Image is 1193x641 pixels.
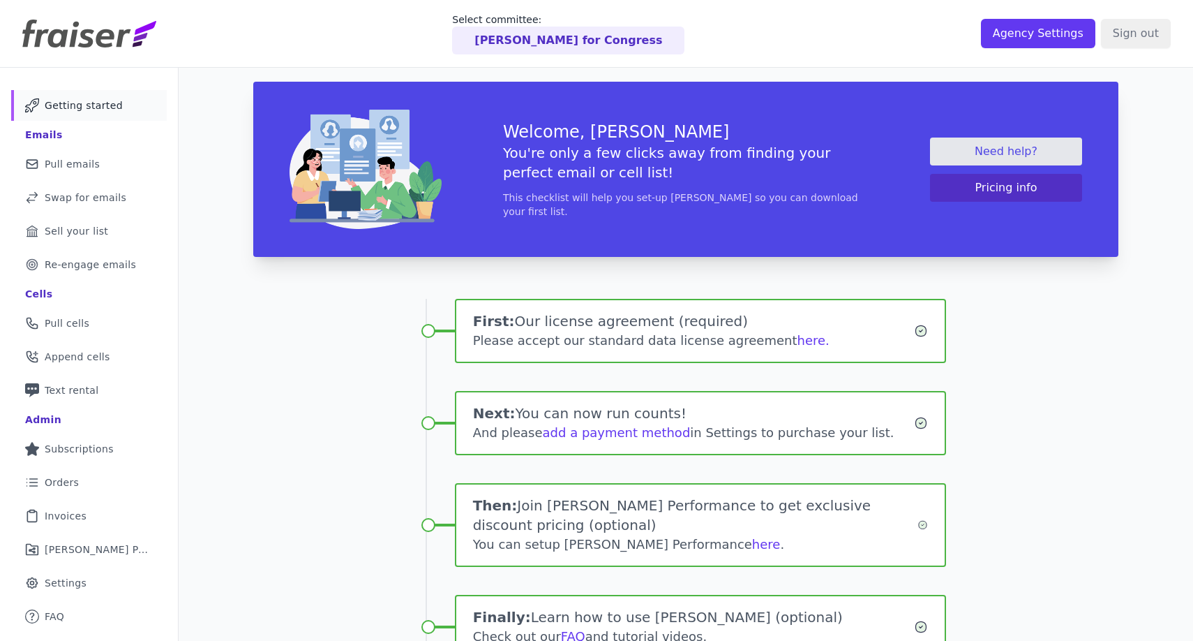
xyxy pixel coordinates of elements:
[45,258,136,272] span: Re-engage emails
[11,149,167,179] a: Pull emails
[473,607,915,627] h1: Learn how to use [PERSON_NAME] (optional)
[930,174,1082,202] button: Pricing info
[45,383,99,397] span: Text rental
[290,110,442,229] img: img
[473,405,516,422] span: Next:
[11,501,167,531] a: Invoices
[452,13,684,54] a: Select committee: [PERSON_NAME] for Congress
[452,13,684,27] p: Select committee:
[503,143,869,182] h5: You're only a few clicks away from finding your perfect email or cell list!
[45,543,150,557] span: [PERSON_NAME] Performance
[45,576,87,590] span: Settings
[1101,19,1171,48] input: Sign out
[45,224,108,238] span: Sell your list
[503,191,869,219] p: This checklist will help you set-up [PERSON_NAME] so you can download your first list.
[45,442,114,456] span: Subscriptions
[45,157,100,171] span: Pull emails
[45,509,87,523] span: Invoices
[45,350,110,364] span: Append cells
[11,216,167,246] a: Sell your list
[473,609,531,626] span: Finally:
[25,413,61,427] div: Admin
[473,535,917,554] div: You can setup [PERSON_NAME] Performance .
[11,601,167,632] a: FAQ
[930,138,1082,165] a: Need help?
[473,496,917,535] h1: Join [PERSON_NAME] Performance to get exclusive discount pricing (optional)
[473,311,915,331] h1: Our license agreement (required)
[474,32,662,49] p: [PERSON_NAME] for Congress
[45,316,89,330] span: Pull cells
[473,331,915,351] div: Please accept our standard data license agreement
[11,249,167,280] a: Re-engage emails
[11,467,167,498] a: Orders
[11,375,167,406] a: Text rental
[11,308,167,339] a: Pull cells
[22,20,156,47] img: Fraiser Logo
[473,423,915,443] div: And please in Settings to purchase your list.
[11,534,167,565] a: [PERSON_NAME] Performance
[473,404,915,423] h1: You can now run counts!
[25,128,63,142] div: Emails
[25,287,52,301] div: Cells
[11,434,167,464] a: Subscriptions
[45,191,126,205] span: Swap for emails
[543,425,691,440] a: add a payment method
[11,182,167,213] a: Swap for emails
[473,313,515,330] span: First:
[981,19,1095,48] input: Agency Settings
[473,497,518,514] span: Then:
[11,90,167,121] a: Getting started
[11,568,167,598] a: Settings
[752,537,781,552] a: here
[11,341,167,372] a: Append cells
[45,476,79,489] span: Orders
[45,98,123,112] span: Getting started
[503,121,869,143] h3: Welcome, [PERSON_NAME]
[45,610,64,624] span: FAQ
